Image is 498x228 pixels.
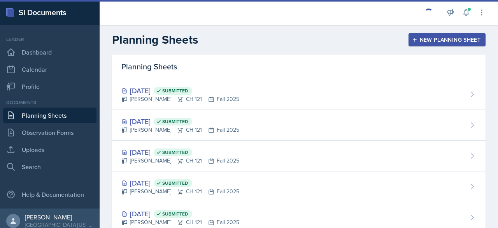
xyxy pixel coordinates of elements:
[3,99,96,106] div: Documents
[121,95,239,103] div: [PERSON_NAME] CH 121 Fall 2025
[162,88,188,94] span: Submitted
[409,33,486,46] button: New Planning Sheet
[3,159,96,175] a: Search
[112,79,486,110] a: [DATE] Submitted [PERSON_NAME]CH 121Fall 2025
[121,116,239,127] div: [DATE]
[414,37,480,43] div: New Planning Sheet
[162,180,188,186] span: Submitted
[3,36,96,43] div: Leader
[112,141,486,171] a: [DATE] Submitted [PERSON_NAME]CH 121Fall 2025
[121,147,239,157] div: [DATE]
[112,33,198,47] h2: Planning Sheets
[112,110,486,141] a: [DATE] Submitted [PERSON_NAME]CH 121Fall 2025
[162,211,188,217] span: Submitted
[121,187,239,196] div: [PERSON_NAME] CH 121 Fall 2025
[25,213,93,221] div: [PERSON_NAME]
[121,126,239,134] div: [PERSON_NAME] CH 121 Fall 2025
[121,218,239,226] div: [PERSON_NAME] CH 121 Fall 2025
[3,142,96,157] a: Uploads
[3,108,96,123] a: Planning Sheets
[112,171,486,202] a: [DATE] Submitted [PERSON_NAME]CH 121Fall 2025
[121,85,239,96] div: [DATE]
[121,157,239,165] div: [PERSON_NAME] CH 121 Fall 2025
[3,44,96,60] a: Dashboard
[121,209,239,219] div: [DATE]
[3,125,96,140] a: Observation Forms
[3,79,96,94] a: Profile
[121,178,239,188] div: [DATE]
[162,149,188,156] span: Submitted
[3,187,96,202] div: Help & Documentation
[112,55,486,79] div: Planning Sheets
[3,62,96,77] a: Calendar
[162,118,188,125] span: Submitted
